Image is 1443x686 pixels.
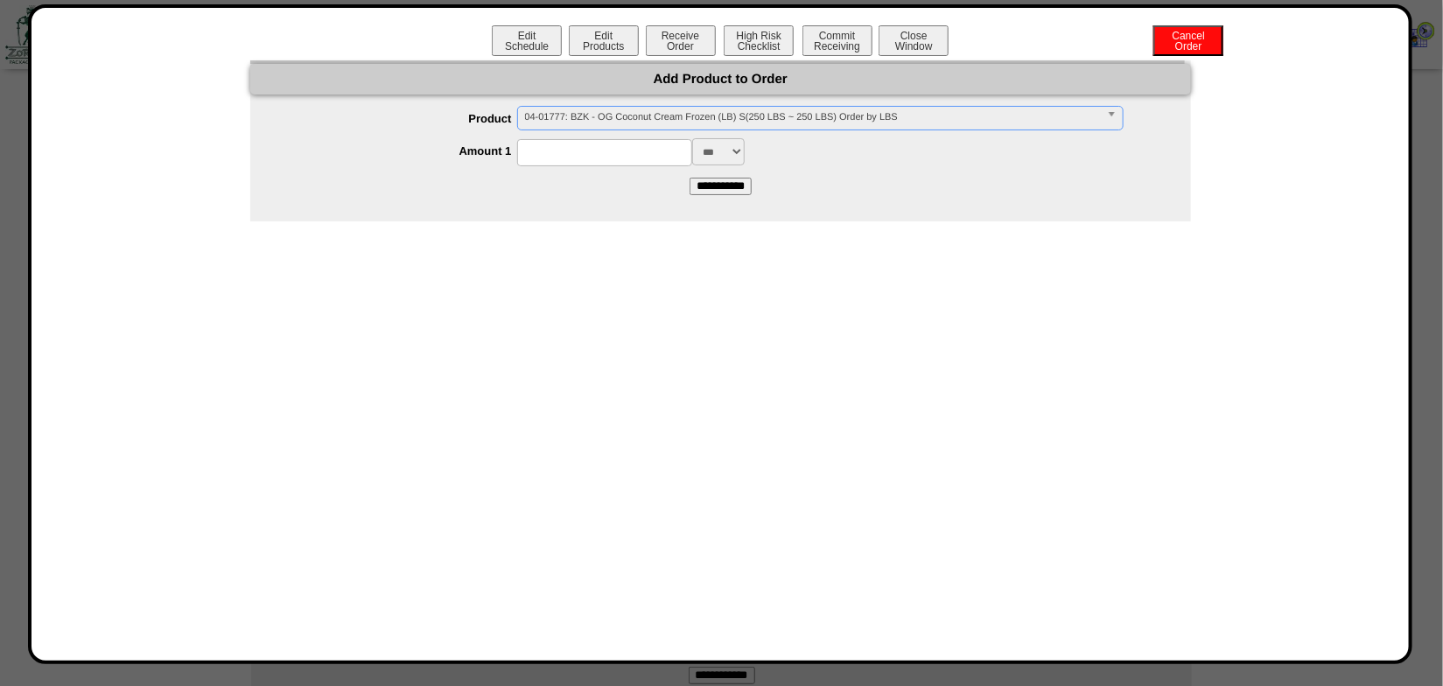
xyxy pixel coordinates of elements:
button: High RiskChecklist [724,25,794,56]
a: CloseWindow [877,39,950,52]
a: High RiskChecklist [722,40,798,52]
button: CommitReceiving [802,25,872,56]
button: CancelOrder [1153,25,1223,56]
button: EditSchedule [492,25,562,56]
label: Product [285,112,517,125]
label: Amount 1 [285,144,517,157]
button: EditProducts [569,25,639,56]
div: Add Product to Order [250,64,1191,94]
span: 04-01777: BZK - OG Coconut Cream Frozen (LB) S(250 LBS ~ 250 LBS) Order by LBS [525,107,1100,128]
button: ReceiveOrder [646,25,716,56]
button: CloseWindow [879,25,949,56]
